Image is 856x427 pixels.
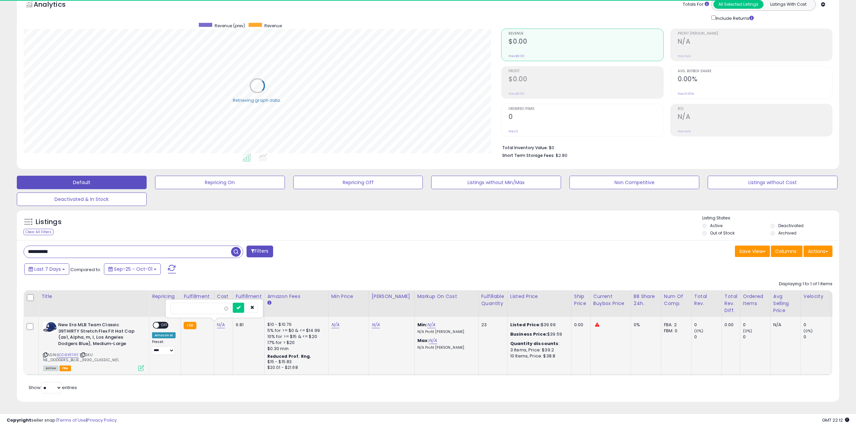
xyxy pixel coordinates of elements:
button: Listings without Min/Max [431,176,561,189]
a: N/A [429,337,437,344]
div: 0 [743,322,770,328]
div: 0% [634,322,656,328]
button: Columns [771,246,803,257]
div: $15 - $15.83 [267,359,323,365]
label: Archived [778,230,796,236]
small: FBA [184,322,196,329]
div: 17% for > $20 [267,340,323,346]
div: Repricing [152,293,178,300]
h2: N/A [678,113,832,122]
div: ASIN: [43,322,144,370]
div: $10 - $10.76 [267,322,323,328]
div: $20.01 - $21.68 [267,365,323,371]
div: 10 Items, Price: $38.8 [510,353,566,359]
small: Prev: 0 [509,129,518,133]
div: $0.30 min [267,346,323,352]
a: N/A [427,322,435,328]
div: [PERSON_NAME] [372,293,412,300]
small: Prev: $0.00 [509,92,524,96]
b: Max: [417,337,429,344]
span: ROI [678,107,832,111]
div: 0.00 [574,322,585,328]
div: Ship Price [574,293,588,307]
button: Non Competitive [569,176,699,189]
small: (0%) [804,328,813,334]
span: Profit [PERSON_NAME] [678,32,832,36]
div: Amazon AI [152,332,176,338]
span: OFF [159,323,170,328]
span: | SKU: NE_DODGERS_BLUE_3930_CLASSIC_M/L [43,352,119,362]
div: Min Price [331,293,366,300]
div: Markup on Cost [417,293,476,300]
small: (0%) [694,328,704,334]
div: 10% for >= $15 & <= $20 [267,334,323,340]
a: N/A [372,322,380,328]
button: Deactivated & In Stock [17,193,147,206]
div: Clear All Filters [24,229,53,235]
b: Quantity discounts [510,340,559,347]
small: Prev: 0.00% [678,92,694,96]
h2: N/A [678,38,832,47]
strong: Copyright [7,417,31,423]
span: Show: entries [29,384,77,391]
span: Sep-25 - Oct-01 [114,266,152,272]
div: Ordered Items [743,293,768,307]
b: Min: [417,322,427,328]
div: 0 [743,334,770,340]
div: Listed Price [510,293,568,300]
span: All listings currently available for purchase on Amazon [43,366,59,371]
small: Prev: $0.00 [509,54,524,58]
label: Deactivated [778,223,804,228]
label: Active [710,223,722,228]
div: N/A [773,322,795,328]
span: Profit [509,70,663,73]
span: 2025-10-9 22:12 GMT [822,417,849,423]
div: Num of Comp. [664,293,688,307]
div: Fulfillment Cost [236,293,262,307]
div: 6.81 [236,322,259,328]
div: $39.99 [510,322,566,328]
small: Amazon Fees. [267,300,271,306]
div: Totals For [683,1,709,8]
div: 0 [694,334,721,340]
button: Repricing On [155,176,285,189]
div: $39.59 [510,331,566,337]
div: Title [41,293,146,300]
b: Business Price: [510,331,547,337]
div: Retrieving graph data.. [233,97,282,103]
h2: $0.00 [509,75,663,84]
img: 51uVSwkwFNL._SL40_.jpg [43,322,57,332]
b: Short Term Storage Fees: [502,153,555,158]
div: Current Buybox Price [593,293,628,307]
a: Privacy Policy [87,417,117,423]
span: $2.80 [556,152,567,159]
small: Prev: N/A [678,129,691,133]
div: : [510,341,566,347]
a: B0D8XRT41F [57,352,79,358]
div: 0 [694,322,721,328]
div: 3 Items, Price: $39.2 [510,347,566,353]
div: FBM: 0 [664,328,686,334]
small: Prev: N/A [678,54,691,58]
th: The percentage added to the cost of goods (COGS) that forms the calculator for Min & Max prices. [414,290,478,317]
a: Terms of Use [58,417,86,423]
div: FBA: 2 [664,322,686,328]
button: Actions [804,246,832,257]
button: Default [17,176,147,189]
div: Preset: [152,340,176,355]
div: Amazon Fees [267,293,326,300]
div: 0.00 [724,322,735,328]
button: Last 7 Days [24,263,69,275]
b: Reduced Prof. Rng. [267,353,311,359]
div: Velocity [804,293,828,300]
div: Total Rev. [694,293,719,307]
p: Listing States: [702,215,839,221]
span: Revenue [509,32,663,36]
div: 0 [804,334,831,340]
span: Columns [775,248,796,255]
b: Listed Price: [510,322,541,328]
button: Repricing Off [293,176,423,189]
p: N/A Profit [PERSON_NAME] [417,330,473,334]
div: 5% for >= $0 & <= $14.99 [267,328,323,334]
span: Ordered Items [509,107,663,111]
